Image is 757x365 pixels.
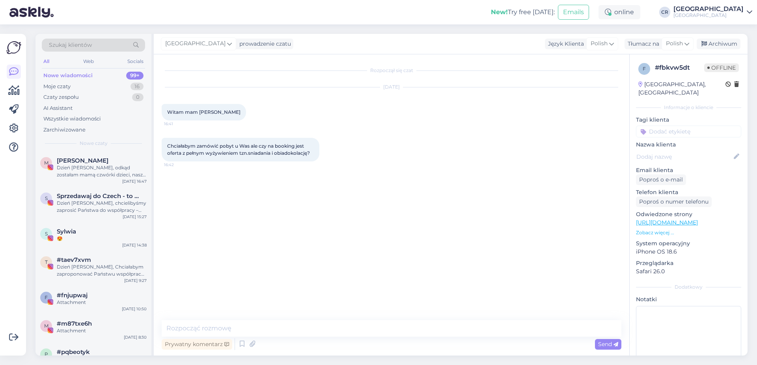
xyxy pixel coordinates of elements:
[80,140,108,147] span: Nowe czaty
[636,239,741,248] p: System operacyjny
[673,12,744,19] div: [GEOGRAPHIC_DATA]
[57,256,91,263] span: #taev7xvm
[491,8,508,16] b: New!
[599,5,640,19] div: online
[491,7,555,17] div: Try free [DATE]:
[638,80,725,97] div: [GEOGRAPHIC_DATA], [GEOGRAPHIC_DATA]
[636,283,741,291] div: Dodatkowy
[132,93,144,101] div: 0
[636,126,741,137] input: Dodać etykietę
[636,196,712,207] div: Poproś o numer telefonu
[697,39,740,49] div: Archiwum
[57,299,147,306] div: Attachment
[636,116,741,124] p: Tagi klienta
[6,40,21,55] img: Askly Logo
[643,66,646,72] span: f
[636,259,741,267] p: Przeglądarka
[45,231,48,237] span: S
[598,341,618,348] span: Send
[43,83,71,91] div: Moje czaty
[57,292,88,299] span: #fnjupwaj
[43,93,79,101] div: Czaty zespołu
[131,83,144,91] div: 16
[57,348,90,356] span: #pqbeotyk
[44,160,48,166] span: M
[167,109,241,115] span: Witam mam [PERSON_NAME]
[43,126,86,134] div: Zarchiwizowane
[673,6,752,19] a: [GEOGRAPHIC_DATA][GEOGRAPHIC_DATA]
[57,228,76,235] span: Sylwia
[636,152,732,161] input: Dodaj nazwę
[625,40,659,48] div: Tłumacz na
[126,56,145,67] div: Socials
[167,143,310,156] span: Chciałabym zamówić pobyt u Was ale czy na booking jest oferta z pełnym wyżywieniem tzn.sniadania ...
[636,174,686,185] div: Poproś o e-mail
[636,267,741,276] p: Safari 26.0
[236,40,291,48] div: prowadzenie czatu
[49,41,92,49] span: Szukaj klientów
[545,40,584,48] div: Język Klienta
[164,121,194,127] span: 16:41
[162,339,232,350] div: Prywatny komentarz
[591,39,608,48] span: Polish
[636,219,698,226] a: [URL][DOMAIN_NAME]
[666,39,683,48] span: Polish
[636,104,741,111] div: Informacje o kliencie
[636,229,741,236] p: Zobacz więcej ...
[122,306,147,312] div: [DATE] 10:50
[655,63,704,72] div: # fbkvw5dt
[124,278,147,283] div: [DATE] 9:27
[165,39,226,48] span: [GEOGRAPHIC_DATA]
[704,63,739,72] span: Offline
[57,193,139,200] span: Sprzedawaj do Czech - to proste!
[43,115,101,123] div: Wszystkie wiadomości
[57,200,147,214] div: Dzień [PERSON_NAME], chcielibyśmy zaprosić Państwa do współpracy – pomożemy dotrzeć do czeskich i...
[43,104,73,112] div: AI Assistant
[673,6,744,12] div: [GEOGRAPHIC_DATA]
[57,263,147,278] div: Dzień [PERSON_NAME], Chciałabym zaproponować Państwu współpracę. Jestem blogerką z [GEOGRAPHIC_DA...
[45,195,48,201] span: S
[636,141,741,149] p: Nazwa klienta
[164,162,194,168] span: 16:42
[636,166,741,174] p: Email klienta
[636,188,741,196] p: Telefon klienta
[57,235,147,242] div: 😍
[122,178,147,184] div: [DATE] 16:47
[42,56,51,67] div: All
[123,214,147,220] div: [DATE] 15:27
[45,259,48,265] span: t
[636,295,741,304] p: Notatki
[43,72,93,80] div: Nowe wiadomości
[636,248,741,256] p: iPhone OS 18.6
[45,351,48,357] span: p
[659,7,670,18] div: CR
[124,334,147,340] div: [DATE] 8:30
[82,56,95,67] div: Web
[162,83,621,91] div: [DATE]
[45,295,48,300] span: f
[126,72,144,80] div: 99+
[558,5,589,20] button: Emails
[57,157,108,164] span: Monika Kowalewska
[122,242,147,248] div: [DATE] 14:38
[636,210,741,219] p: Odwiedzone strony
[57,164,147,178] div: Dzień [PERSON_NAME], odkąd zostałam mamą czwórki dzieci, nasze podróże wyglądają zupełnie inaczej...
[44,323,48,329] span: m
[57,327,147,334] div: Attachment
[57,320,92,327] span: #m87txe6h
[162,67,621,74] div: Rozpoczął się czat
